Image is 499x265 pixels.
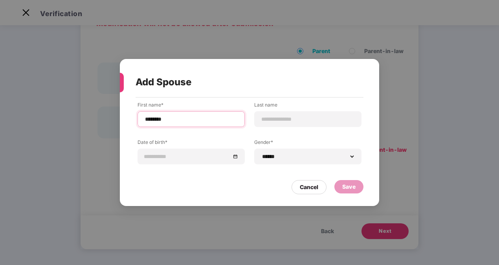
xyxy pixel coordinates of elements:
[300,183,318,191] div: Cancel
[138,139,245,149] label: Date of birth*
[342,182,356,191] div: Save
[254,139,361,149] label: Gender*
[254,101,361,111] label: Last name
[136,67,345,98] div: Add Spouse
[138,101,245,111] label: First name*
